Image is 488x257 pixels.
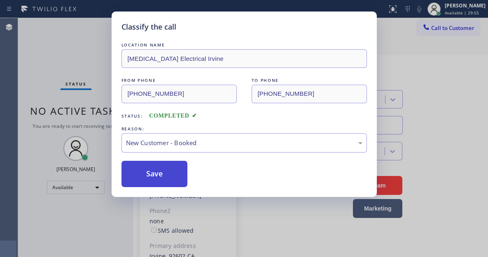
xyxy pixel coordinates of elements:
span: Status: [121,113,143,119]
h5: Classify the call [121,21,176,32]
div: REASON: [121,125,367,133]
input: From phone [121,85,237,103]
div: FROM PHONE [121,76,237,85]
div: New Customer - Booked [126,138,362,148]
button: Save [121,161,188,187]
span: COMPLETED [149,113,197,119]
div: LOCATION NAME [121,41,367,49]
div: TO PHONE [252,76,367,85]
input: To phone [252,85,367,103]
